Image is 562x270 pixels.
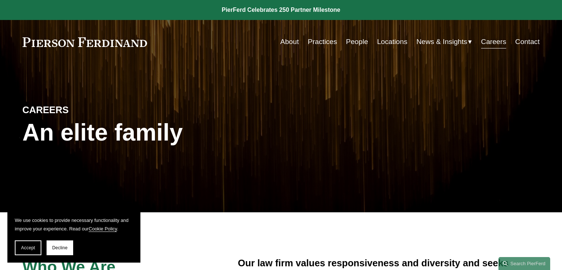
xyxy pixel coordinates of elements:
[23,104,152,116] h4: CAREERS
[15,240,41,255] button: Accept
[416,35,472,49] a: folder dropdown
[23,119,281,146] h1: An elite family
[280,35,299,49] a: About
[346,35,368,49] a: People
[515,35,539,49] a: Contact
[21,245,35,250] span: Accept
[498,257,550,270] a: Search this site
[47,240,73,255] button: Decline
[7,209,140,263] section: Cookie banner
[481,35,506,49] a: Careers
[308,35,337,49] a: Practices
[89,226,117,232] a: Cookie Policy
[15,216,133,233] p: We use cookies to provide necessary functionality and improve your experience. Read our .
[377,35,407,49] a: Locations
[416,36,467,48] span: News & Insights
[52,245,68,250] span: Decline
